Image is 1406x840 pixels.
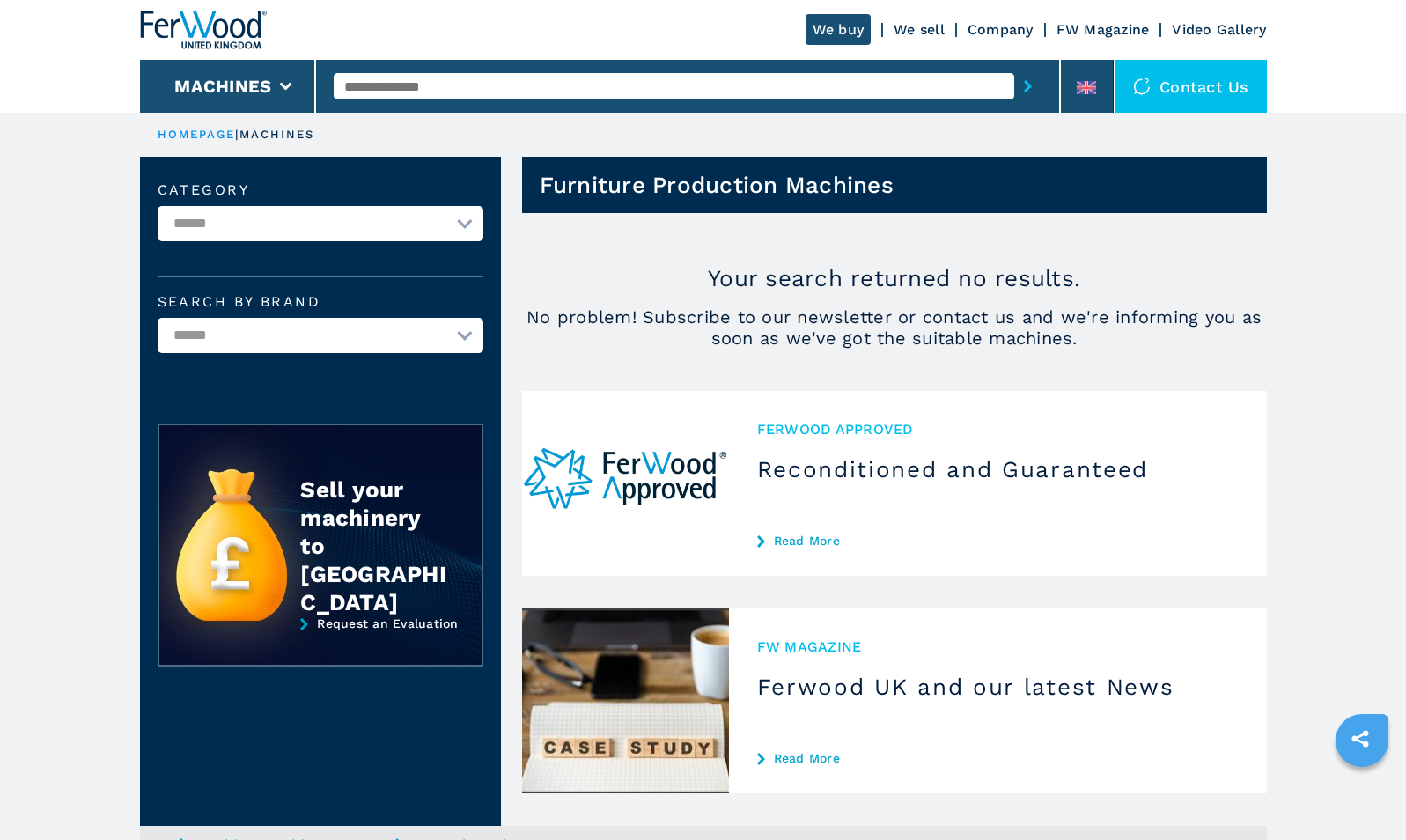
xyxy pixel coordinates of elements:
a: We sell [894,21,945,38]
h1: Furniture Production Machines [540,171,894,199]
span: FW MAGAZINE [757,637,1239,657]
h3: Ferwood UK and our latest News [757,673,1239,701]
a: HOMEPAGE [158,128,236,141]
h3: Reconditioned and Guaranteed [757,455,1239,483]
span: | [235,128,239,141]
iframe: Chat [1331,761,1393,827]
button: Machines [174,76,271,97]
span: Ferwood Approved [757,419,1239,439]
p: Your search returned no results. [522,264,1267,292]
div: Contact us [1115,60,1267,113]
img: Ferwood UK and our latest News [522,608,729,793]
label: Search by brand [158,295,483,309]
img: Contact us [1133,77,1151,95]
a: Read More [757,751,1239,765]
a: Company [968,21,1034,38]
label: Category [158,183,483,197]
a: Video Gallery [1172,21,1266,38]
a: We buy [806,14,872,45]
a: Request an Evaluation [158,616,483,680]
span: No problem! Subscribe to our newsletter or contact us and we're informing you as soon as we've go... [522,306,1267,349]
a: sharethis [1338,717,1382,761]
a: FW Magazine [1056,21,1150,38]
button: submit-button [1014,66,1042,107]
p: machines [239,127,315,143]
a: Read More [757,534,1239,548]
img: Ferwood [140,11,267,49]
img: Reconditioned and Guaranteed [522,391,729,576]
div: Sell your machinery to [GEOGRAPHIC_DATA] [300,475,446,616]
